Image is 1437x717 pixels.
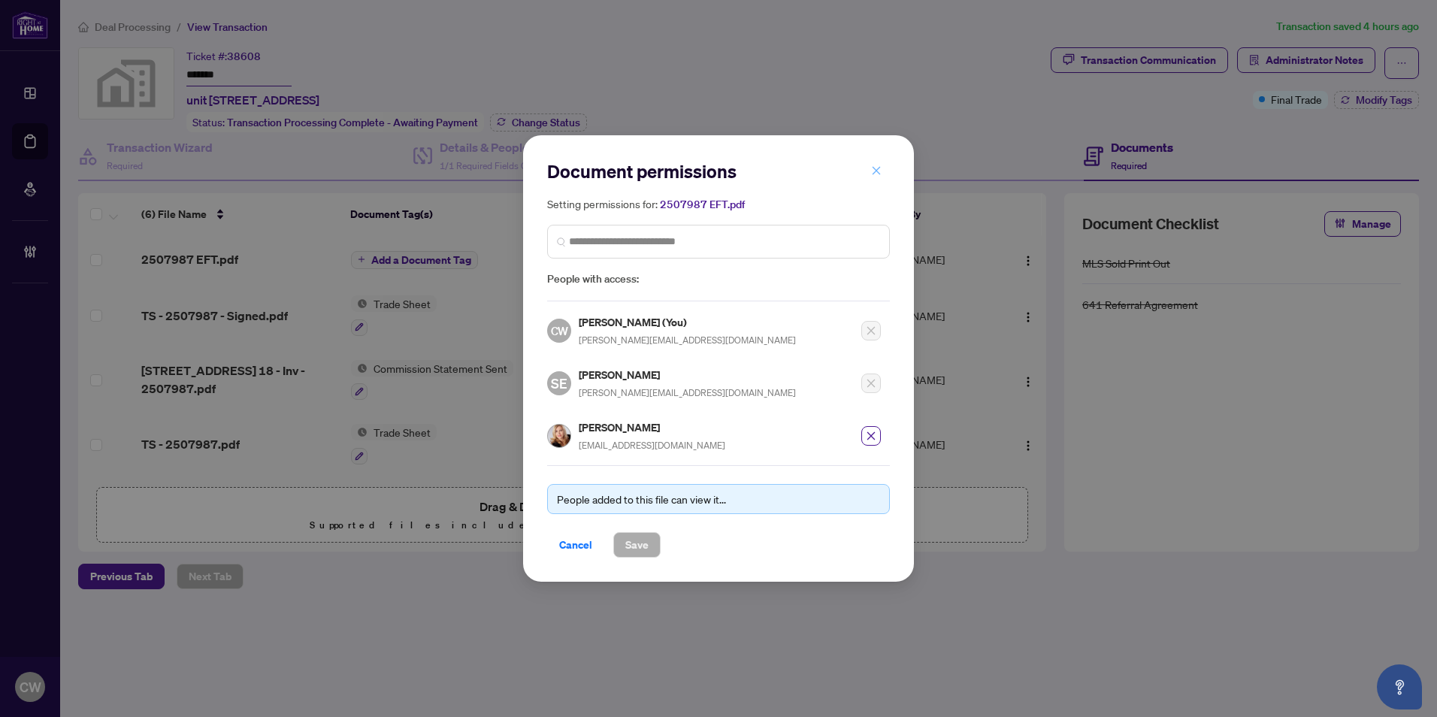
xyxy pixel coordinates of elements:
img: Profile Icon [548,425,570,447]
span: [PERSON_NAME][EMAIL_ADDRESS][DOMAIN_NAME] [579,387,796,398]
span: CW [550,322,568,339]
button: Save [613,532,661,558]
h5: Setting permissions for: [547,195,890,213]
span: close [871,165,882,176]
h2: Document permissions [547,159,890,183]
div: People added to this file can view it... [557,491,880,507]
img: search_icon [557,237,566,247]
span: SE [551,373,567,394]
span: People with access: [547,271,890,288]
span: Cancel [559,533,592,557]
h5: [PERSON_NAME] (You) [579,313,796,331]
span: close [866,431,876,441]
h5: [PERSON_NAME] [579,366,796,383]
button: Open asap [1377,664,1422,709]
span: [PERSON_NAME][EMAIL_ADDRESS][DOMAIN_NAME] [579,334,796,346]
h5: [PERSON_NAME] [579,419,725,436]
button: Cancel [547,532,604,558]
span: [EMAIL_ADDRESS][DOMAIN_NAME] [579,440,725,451]
span: 2507987 EFT.pdf [660,198,745,211]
